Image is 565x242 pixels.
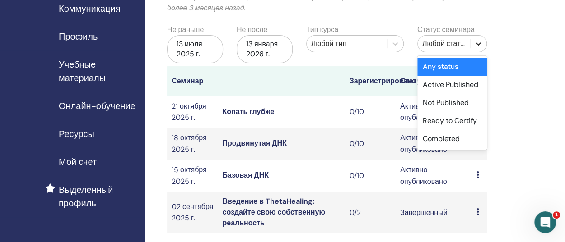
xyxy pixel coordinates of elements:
[222,196,325,228] a: Введение в ThetaHealing: создайте свою собственную реальность
[349,76,416,86] font: Зарегистрировано
[422,39,468,48] font: Любой статус
[400,101,447,122] font: Активно опубликовано
[172,165,207,186] font: 15 октября 2025 г.
[172,76,203,86] font: Семинар
[555,212,558,218] font: 1
[222,107,274,116] a: Копать глубже
[400,165,447,186] font: Активно опубликовано
[400,207,448,217] font: Завершенный
[306,25,338,34] font: Тип курса
[59,59,106,84] font: Учебные материалы
[59,184,113,209] font: Выделенный профиль
[417,25,475,34] font: Статус семинара
[417,130,487,148] div: Completed
[349,139,364,148] font: 0/10
[400,76,425,86] font: Статус
[59,100,135,112] font: Онлайн-обучение
[417,58,487,76] div: Any status
[311,39,346,48] font: Любой тип
[167,25,204,34] font: Не раньше
[172,101,206,122] font: 21 октября 2025 г.
[237,25,267,34] font: Не после
[59,31,98,42] font: Профиль
[349,171,364,180] font: 0/10
[417,76,487,94] div: Active Published
[172,133,207,154] font: 18 октября 2025 г.
[222,138,286,148] a: Продвинутая ДНК
[59,156,97,168] font: Мой счет
[349,207,360,217] font: 0/2
[59,3,120,14] font: Коммуникация
[534,211,556,233] iframe: Интерком-чат в режиме реального времени
[172,202,213,223] font: 02 сентября 2025 г.
[222,170,269,180] a: Базовая ДНК
[246,39,278,59] font: 13 января 2026 г.
[349,107,364,116] font: 0/10
[59,128,94,140] font: Ресурсы
[417,112,487,130] div: Ready to Certify
[177,39,202,59] font: 13 июля 2025 г.
[400,133,447,154] font: Активно опубликовано
[417,94,487,112] div: Not Published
